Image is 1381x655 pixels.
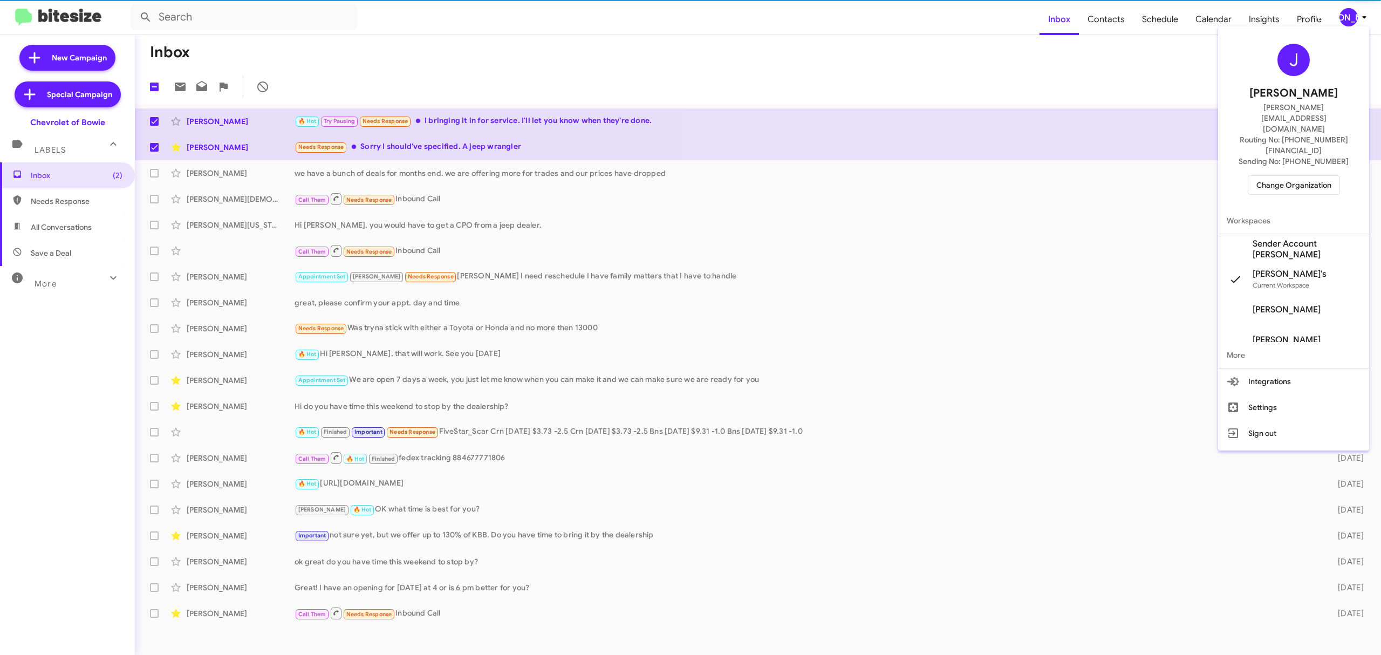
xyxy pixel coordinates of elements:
[1218,394,1369,420] button: Settings
[1239,156,1349,167] span: Sending No: [PHONE_NUMBER]
[1231,102,1356,134] span: [PERSON_NAME][EMAIL_ADDRESS][DOMAIN_NAME]
[1218,369,1369,394] button: Integrations
[1277,44,1310,76] div: J
[1256,176,1331,194] span: Change Organization
[1253,269,1327,279] span: [PERSON_NAME]'s
[1218,208,1369,234] span: Workspaces
[1253,238,1361,260] span: Sender Account [PERSON_NAME]
[1253,335,1321,345] span: [PERSON_NAME]
[1231,134,1356,156] span: Routing No: [PHONE_NUMBER][FINANCIAL_ID]
[1248,175,1340,195] button: Change Organization
[1249,85,1338,102] span: [PERSON_NAME]
[1218,420,1369,446] button: Sign out
[1253,281,1309,289] span: Current Workspace
[1218,342,1369,368] span: More
[1253,304,1321,315] span: [PERSON_NAME]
